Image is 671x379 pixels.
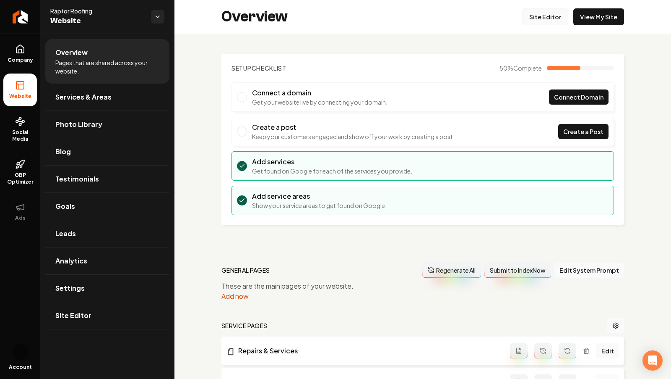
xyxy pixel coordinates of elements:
span: Website [50,15,144,27]
span: Social Media [3,129,37,142]
h2: Checklist [231,64,286,72]
img: Rebolt Logo [13,10,28,24]
a: GBP Optimizer [3,153,37,192]
span: Account [9,364,32,371]
span: Overview [55,47,88,58]
span: Testimonials [55,174,99,184]
a: Edit [596,343,619,358]
a: Settings [45,275,169,302]
p: Show your service areas to get found on Google. [252,201,387,210]
span: 50 % [499,64,542,72]
a: Repairs & Services [226,346,510,356]
p: Keep your customers engaged and show off your work by creating a post. [252,132,455,141]
button: Regenerate All [422,263,481,278]
div: These are the main pages of your website. [221,281,624,301]
a: Services & Areas [45,84,169,111]
span: Services & Areas [55,92,112,102]
h3: Create a post [252,122,455,132]
span: Raptor Roofing [50,7,144,15]
span: Photo Library [55,119,102,129]
span: Goals [55,201,75,211]
a: Goals [45,193,169,220]
span: Settings [55,283,85,293]
span: Create a Post [563,127,603,136]
a: Testimonials [45,166,169,192]
span: Complete [513,64,542,72]
button: Open user button [12,344,29,361]
span: Website [6,93,35,100]
button: Ads [3,195,37,228]
div: Add now [221,291,624,301]
span: Connect Domain [554,93,603,102]
span: Setup [231,64,252,72]
p: Get found on Google for each of the services you provide. [252,167,412,175]
a: View My Site [573,8,624,25]
button: Edit System Prompt [554,263,624,278]
button: Add admin page prompt [510,343,528,358]
span: Analytics [55,256,87,266]
a: Create a Post [558,124,609,139]
a: Leads [45,220,169,247]
span: Site Editor [55,311,91,321]
h2: general pages [221,266,270,274]
span: Leads [55,229,76,239]
span: Ads [12,215,29,221]
h3: Add service areas [252,191,387,201]
h3: Connect a domain [252,88,388,98]
a: Analytics [45,247,169,274]
a: Site Editor [45,302,169,329]
h2: Service Pages [221,321,268,330]
span: Company [4,57,36,63]
a: Photo Library [45,111,169,138]
p: Get your website live by connecting your domain. [252,98,388,106]
div: Open Intercom Messenger [642,350,663,371]
h3: Add services [252,157,412,167]
a: Social Media [3,110,37,149]
h2: Overview [221,8,288,25]
span: Blog [55,147,71,157]
span: GBP Optimizer [3,172,37,185]
img: Camilo Vargas [12,344,29,361]
span: Pages that are shared across your website. [55,58,159,75]
a: Company [3,37,37,70]
a: Blog [45,138,169,165]
a: Connect Domain [549,89,609,105]
a: Site Editor [522,8,568,25]
button: Submit to IndexNow [484,263,551,278]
